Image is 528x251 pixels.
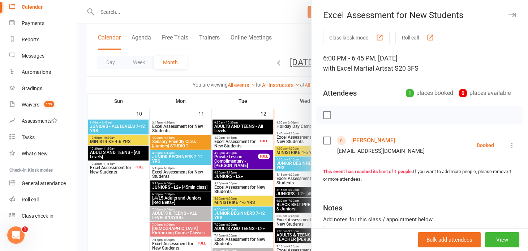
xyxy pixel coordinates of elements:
[459,88,511,98] div: places available
[323,31,390,44] button: Class kiosk mode
[9,175,76,192] a: General attendance kiosk mode
[22,226,28,232] span: 1
[337,146,424,156] div: [EMAIL_ADDRESS][DOMAIN_NAME]
[22,4,43,10] div: Calendar
[9,80,76,97] a: Gradings
[323,64,387,72] span: with Excel Martial Arts
[7,226,25,244] iframe: Intercom live chat
[22,102,39,108] div: Waivers
[44,101,54,107] span: 119
[323,88,356,98] div: Attendees
[387,64,418,72] span: at S20 3FS
[22,151,48,156] div: What's New
[323,169,413,174] strong: This event has reached its limit of 1 people.
[9,129,76,146] a: Tasks
[22,180,66,186] div: General attendance
[312,10,528,20] div: Excel Assessment for New Students
[22,20,44,26] div: Payments
[9,32,76,48] a: Reports
[22,213,53,219] div: Class check-in
[22,134,35,140] div: Tasks
[323,53,516,74] div: 6:00 PM - 6:45 PM, [DATE]
[9,208,76,224] a: Class kiosk mode
[22,197,39,202] div: Roll call
[9,192,76,208] a: Roll call
[9,48,76,64] a: Messages
[459,89,467,97] div: 0
[22,37,39,42] div: Reports
[323,168,516,183] div: If you want to add more people, please remove 1 or more attendees.
[477,143,494,148] div: Booked
[22,85,42,91] div: Gradings
[485,232,519,247] button: View
[9,146,76,162] a: What's New
[323,203,342,213] div: Notes
[9,97,76,113] a: Waivers 119
[418,232,481,247] button: Bulk add attendees
[395,31,440,44] button: Roll call
[22,118,57,124] div: Assessments
[406,88,453,98] div: places booked
[323,215,516,224] div: Add notes for this class / appointment below
[22,53,44,59] div: Messages
[9,64,76,80] a: Automations
[406,89,414,97] div: 1
[9,113,76,129] a: Assessments
[351,135,395,146] a: [PERSON_NAME]
[22,69,51,75] div: Automations
[9,15,76,32] a: Payments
